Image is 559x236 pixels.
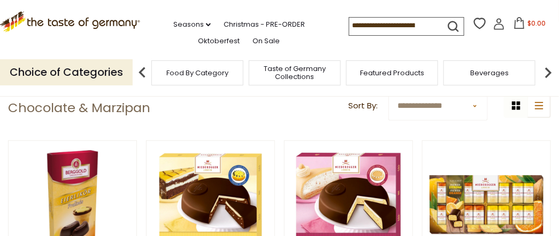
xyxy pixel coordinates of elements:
img: previous arrow [132,62,153,83]
button: $0.00 [507,17,553,33]
a: Beverages [470,69,509,77]
a: On Sale [252,35,280,47]
a: Seasons [173,19,211,30]
a: Oktoberfest [198,35,240,47]
a: Featured Products [360,69,424,77]
label: Sort By: [348,99,378,113]
img: next arrow [538,62,559,83]
a: Christmas - PRE-ORDER [224,19,305,30]
h1: Chocolate & Marzipan [8,100,150,116]
a: Food By Category [166,69,228,77]
a: Taste of Germany Collections [252,65,338,81]
span: $0.00 [527,19,546,28]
